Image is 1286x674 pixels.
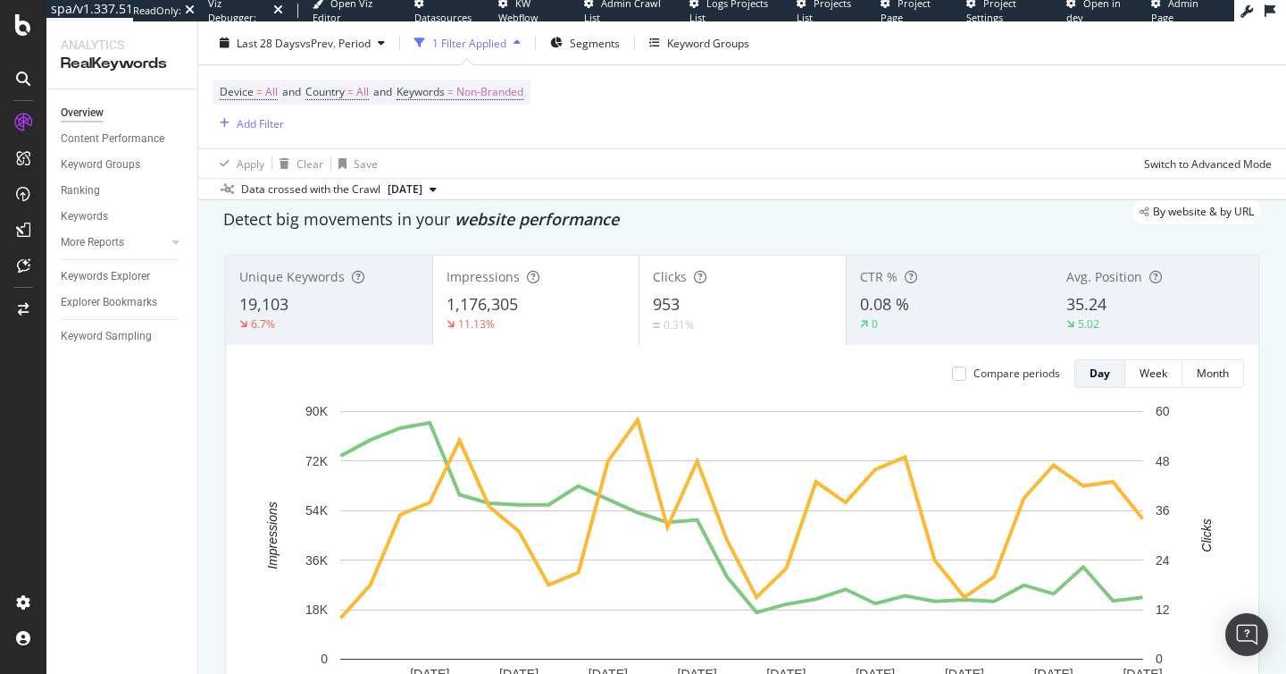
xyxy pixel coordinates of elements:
div: Data crossed with the Crawl [241,181,380,198]
div: 0.31% [664,317,694,333]
div: RealKeywords [61,54,183,74]
button: Switch to Advanced Mode [1137,149,1272,178]
img: Equal [653,323,660,328]
span: Country [305,84,345,99]
span: 2025 Sep. 22nd [388,181,422,198]
button: Segments [543,29,627,57]
div: Month [1197,366,1229,381]
span: Clicks [653,268,687,285]
button: Month [1182,359,1244,388]
div: Ranking [61,181,100,200]
text: 24 [1156,553,1170,568]
a: More Reports [61,233,167,252]
span: = [256,84,263,99]
div: More Reports [61,233,124,252]
button: Clear [272,149,323,178]
div: Keyword Groups [61,156,140,174]
text: 36 [1156,503,1170,518]
button: [DATE] [380,179,444,200]
div: 11.13% [458,316,495,332]
div: 0 [872,316,878,332]
span: and [282,84,301,99]
div: 1 Filter Applied [432,35,506,50]
a: Keywords Explorer [61,267,185,286]
span: Device [220,84,254,99]
button: Save [331,149,378,178]
span: = [447,84,454,99]
span: All [265,80,278,105]
div: Save [354,156,378,171]
div: Day [1090,366,1110,381]
div: Add Filter [237,115,284,131]
div: Clear [296,156,323,171]
div: Compare periods [973,366,1060,381]
div: Open Intercom Messenger [1225,613,1268,656]
text: 60 [1156,404,1170,418]
span: CTR % [860,268,898,285]
button: Apply [213,149,264,178]
a: Keyword Sampling [61,327,185,346]
span: Unique Keywords [239,268,345,285]
text: 48 [1156,454,1170,468]
div: Keyword Groups [667,35,749,50]
span: Non-Branded [456,80,523,105]
span: Segments [570,35,620,50]
span: and [373,84,392,99]
span: All [356,80,369,105]
a: Keywords [61,207,185,226]
text: 72K [305,454,329,468]
button: Last 28 DaysvsPrev. Period [213,29,392,57]
span: Avg. Position [1066,268,1142,285]
span: Datasources [414,11,472,24]
text: 0 [1156,652,1163,666]
button: 1 Filter Applied [407,29,528,57]
span: Last 28 Days [237,35,300,50]
span: = [347,84,354,99]
text: 36K [305,553,329,568]
span: 19,103 [239,293,288,315]
a: Keyword Groups [61,156,185,174]
div: Explorer Bookmarks [61,293,157,312]
text: 18K [305,602,329,617]
span: By website & by URL [1153,206,1254,217]
div: Overview [61,104,104,122]
div: Analytics [61,36,183,54]
div: Keywords [61,207,108,226]
div: Week [1140,366,1167,381]
span: 35.24 [1066,293,1106,315]
div: Apply [237,156,264,171]
div: ReadOnly: [133,4,181,18]
span: 953 [653,293,680,315]
div: Content Performance [61,130,164,148]
text: Clicks [1199,518,1214,552]
span: Keywords [397,84,445,99]
button: Week [1125,359,1182,388]
span: 1,176,305 [447,293,518,315]
div: Keyword Sampling [61,327,152,346]
button: Day [1074,359,1125,388]
a: Ranking [61,181,185,200]
button: Add Filter [213,113,284,134]
div: 6.7% [251,316,275,332]
text: 54K [305,503,329,518]
div: 5.02 [1078,316,1099,332]
div: legacy label [1132,199,1261,224]
a: Explorer Bookmarks [61,293,185,312]
text: 12 [1156,602,1170,617]
text: Impressions [265,501,280,569]
text: 90K [305,404,329,418]
span: vs Prev. Period [300,35,371,50]
span: Impressions [447,268,520,285]
div: Keywords Explorer [61,267,150,286]
button: Keyword Groups [642,29,756,57]
a: Overview [61,104,185,122]
div: Switch to Advanced Mode [1144,156,1272,171]
a: Content Performance [61,130,185,148]
span: 0.08 % [860,293,909,315]
text: 0 [321,652,328,666]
